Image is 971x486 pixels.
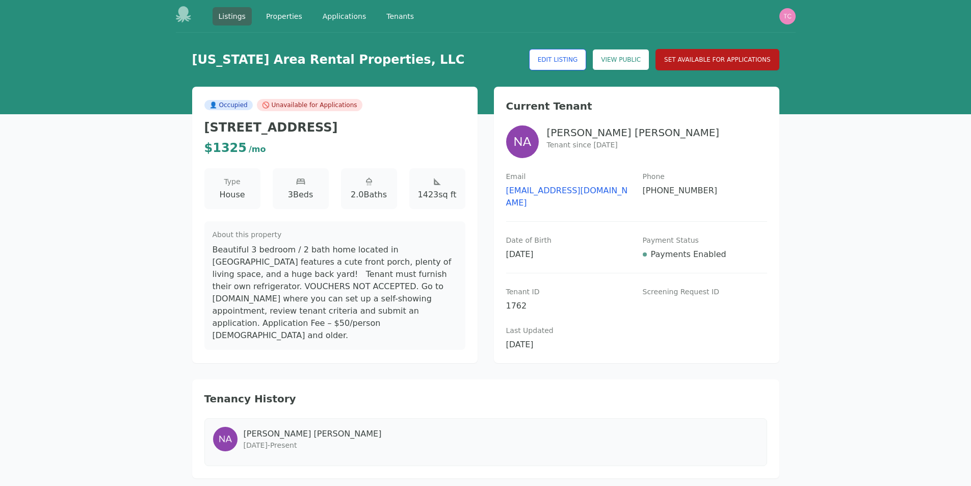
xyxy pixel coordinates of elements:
[204,100,253,110] span: Occupied
[643,288,719,296] label: Screening Request ID
[288,189,313,201] span: 3 Beds
[506,236,552,244] label: Date of Birth
[506,172,526,181] label: Email
[204,140,266,156] div: $ 1325
[204,392,767,406] h2: Tenancy History
[244,440,382,450] p: [DATE] - Present
[506,125,539,158] img: Nathan Ashton
[529,49,587,70] a: Edit Listing
[213,244,457,342] p: Beautiful 3 bedroom / 2 bath home located in [GEOGRAPHIC_DATA] features a cute front porch, plent...
[506,248,631,261] p: [DATE]
[213,427,238,451] img: Nathan Ashton
[213,7,252,25] a: Listings
[204,119,465,136] h2: [STREET_ADDRESS]
[418,189,457,201] span: 1423 sq ft
[506,99,767,113] h2: Current Tenant
[506,288,540,296] label: Tenant ID
[213,229,457,240] h3: About this property
[257,99,362,111] div: 🚫 Unavailable for Applications
[506,326,554,335] label: Last Updated
[219,189,245,201] span: House
[260,7,308,25] a: Properties
[643,172,665,181] label: Phone
[592,49,649,70] a: View Public
[547,125,720,140] h3: [PERSON_NAME] [PERSON_NAME]
[655,49,779,70] button: Set Available for Applications
[317,7,373,25] a: Applications
[380,7,420,25] a: Tenants
[651,248,726,261] span: Payments Enabled
[547,140,720,150] p: Tenant since [DATE]
[643,185,767,197] a: [PHONE_NUMBER]
[192,52,465,68] h1: [US_STATE] Area Rental Properties, LLC
[244,428,382,440] h3: [PERSON_NAME] [PERSON_NAME]
[209,101,217,109] span: occupied
[643,236,699,244] label: Payment Status
[249,144,266,154] span: / mo
[506,300,631,312] p: 1762
[351,189,387,201] span: 2.0 Baths
[224,176,240,187] span: Type
[506,339,631,351] p: [DATE]
[506,185,631,209] a: [EMAIL_ADDRESS][DOMAIN_NAME]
